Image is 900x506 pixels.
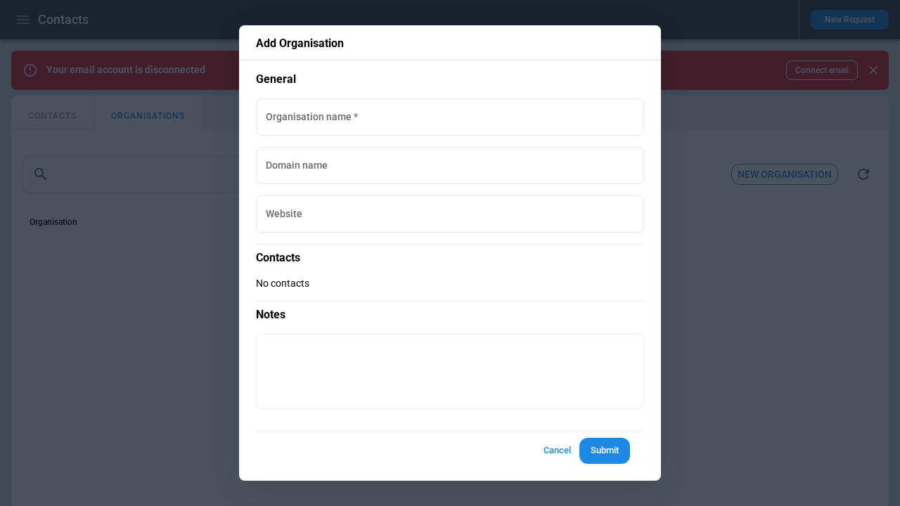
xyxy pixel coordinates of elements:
[256,278,644,290] p: No contacts
[256,37,644,51] p: Add Organisation
[256,244,644,266] p: Contacts
[256,72,644,87] p: General
[256,301,644,323] p: Notes
[579,438,630,464] button: Submit
[534,438,579,464] button: Cancel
